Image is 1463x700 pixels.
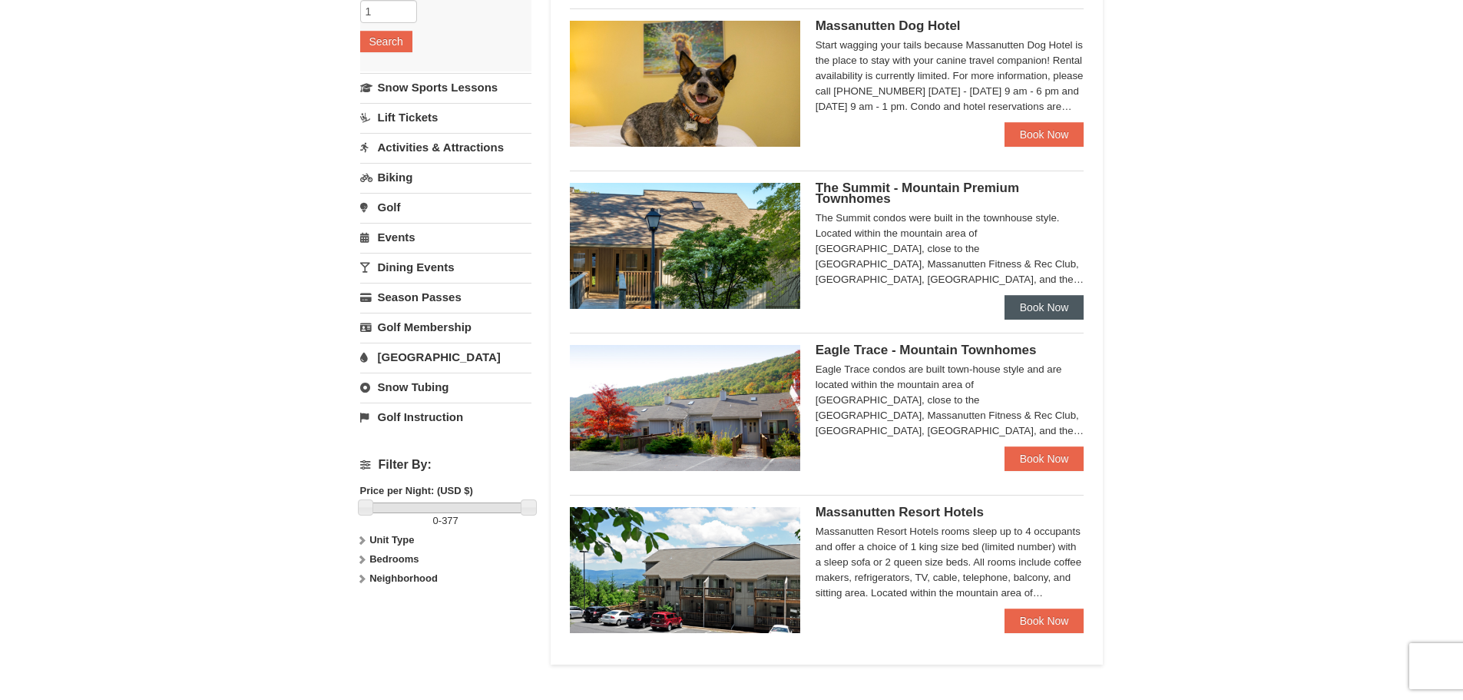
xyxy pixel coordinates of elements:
a: Lift Tickets [360,103,531,131]
a: Book Now [1005,609,1084,633]
span: Massanutten Dog Hotel [816,18,961,33]
a: Snow Tubing [360,373,531,401]
img: 19219026-1-e3b4ac8e.jpg [570,507,800,633]
a: Activities & Attractions [360,133,531,161]
div: Eagle Trace condos are built town-house style and are located within the mountain area of [GEOGRA... [816,362,1084,439]
a: Snow Sports Lessons [360,73,531,101]
a: Dining Events [360,253,531,281]
a: Book Now [1005,295,1084,320]
label: - [360,513,531,529]
img: 19219034-1-0eee7e00.jpg [570,183,800,309]
strong: Bedrooms [369,553,419,565]
a: [GEOGRAPHIC_DATA] [360,343,531,371]
span: 0 [433,515,439,526]
strong: Unit Type [369,534,414,546]
a: Book Now [1005,446,1084,471]
a: Golf Instruction [360,403,531,431]
button: Search [360,31,412,52]
div: The Summit condos were built in the townhouse style. Located within the mountain area of [GEOGRAP... [816,211,1084,287]
a: Season Passes [360,283,531,311]
span: Massanutten Resort Hotels [816,505,984,519]
a: Golf [360,193,531,221]
a: Events [360,223,531,251]
img: 27428181-5-81c892a3.jpg [570,21,800,147]
a: Golf Membership [360,313,531,341]
a: Biking [360,163,531,191]
span: The Summit - Mountain Premium Townhomes [816,181,1019,206]
strong: Price per Night: (USD $) [360,485,473,496]
strong: Neighborhood [369,572,438,584]
div: Start wagging your tails because Massanutten Dog Hotel is the place to stay with your canine trav... [816,38,1084,114]
img: 19218983-1-9b289e55.jpg [570,345,800,471]
a: Book Now [1005,122,1084,147]
h4: Filter By: [360,458,531,472]
div: Massanutten Resort Hotels rooms sleep up to 4 occupants and offer a choice of 1 king size bed (li... [816,524,1084,601]
span: Eagle Trace - Mountain Townhomes [816,343,1037,357]
span: 377 [442,515,458,526]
